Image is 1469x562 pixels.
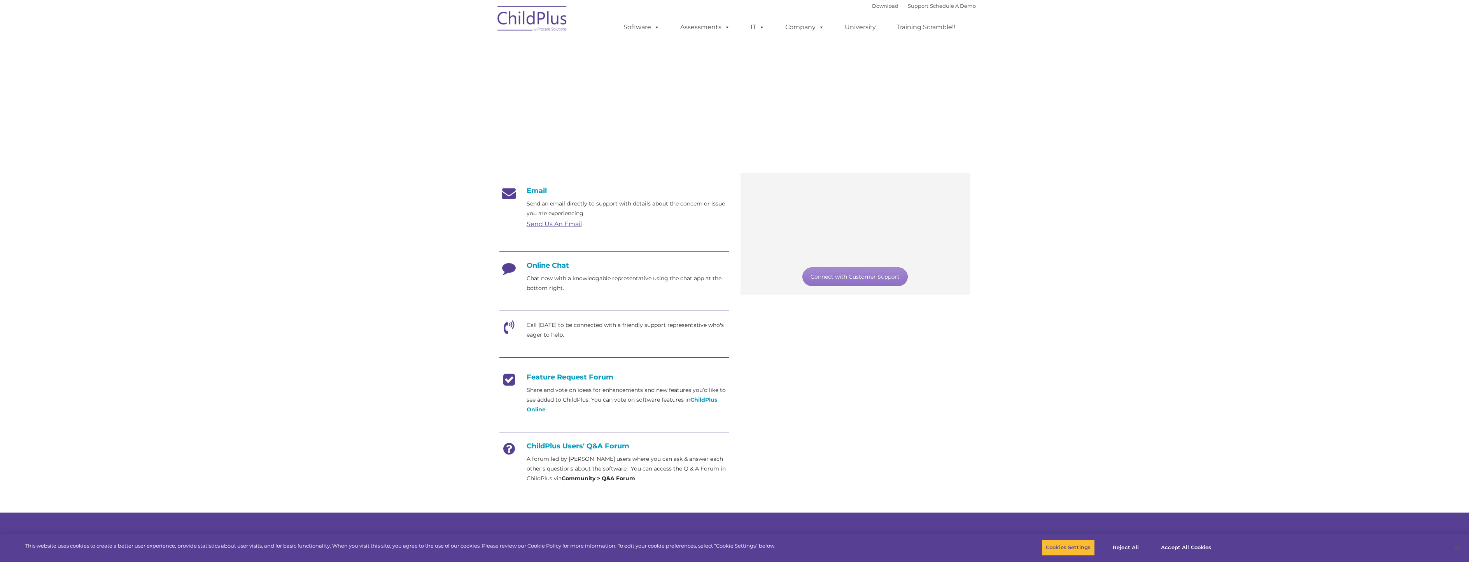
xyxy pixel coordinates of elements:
[527,220,582,228] a: Send Us An Email
[837,19,884,35] a: University
[494,0,571,39] img: ChildPlus by Procare Solutions
[1448,539,1465,556] button: Close
[930,3,976,9] a: Schedule A Demo
[872,3,898,9] a: Download
[889,19,963,35] a: Training Scramble!!
[802,267,908,286] a: Connect with Customer Support
[1042,539,1095,556] button: Cookies Settings
[499,442,729,450] h4: ChildPlus Users' Q&A Forum
[616,19,667,35] a: Software
[777,19,832,35] a: Company
[908,3,928,9] a: Support
[562,475,635,482] strong: Community > Q&A Forum
[527,199,729,218] p: Send an email directly to support with details about the concern or issue you are experiencing.
[527,274,729,293] p: Chat now with a knowledgable representative using the chat app at the bottom right.
[527,385,729,414] p: Share and vote on ideas for enhancements and new features you’d like to see added to ChildPlus. Y...
[499,261,729,270] h4: Online Chat
[672,19,738,35] a: Assessments
[25,542,776,550] div: This website uses cookies to create a better user experience, provide statistics about user visit...
[1157,539,1215,556] button: Accept All Cookies
[743,19,772,35] a: IT
[527,396,717,413] a: ChildPlus Online
[527,320,729,340] p: Call [DATE] to be connected with a friendly support representative who's eager to help.
[499,186,729,195] h4: Email
[499,373,729,381] h4: Feature Request Forum
[527,454,729,483] p: A forum led by [PERSON_NAME] users where you can ask & answer each other’s questions about the so...
[1101,539,1150,556] button: Reject All
[872,3,976,9] font: |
